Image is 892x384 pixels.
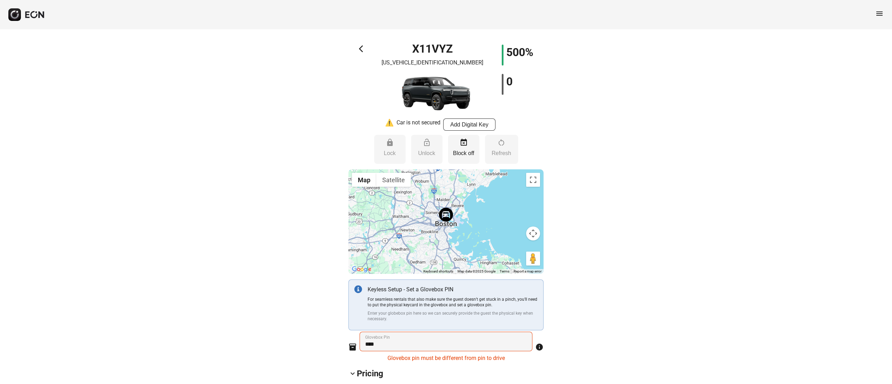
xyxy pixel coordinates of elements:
[368,297,538,308] p: For seamless rentals that also make sure the guest doesn’t get stuck in a pinch, you’ll need to p...
[443,118,495,131] button: Add Digital Key
[350,265,373,274] img: Google
[526,252,540,266] button: Drag Pegman onto the map to open Street View
[460,138,468,147] span: event_busy
[526,173,540,187] button: Toggle fullscreen view
[500,269,509,273] a: Terms (opens in new tab)
[348,343,357,351] span: inventory_2
[506,77,513,86] h1: 0
[382,59,483,67] p: [US_VEHICLE_IDENTIFICATION_NUMBER]
[875,9,884,18] span: menu
[384,70,481,118] img: car
[385,118,394,131] div: ⚠️
[506,48,533,56] h1: 500%
[412,45,453,53] h1: X11VYZ
[350,265,373,274] a: Open this area in Google Maps (opens a new window)
[526,226,540,240] button: Map camera controls
[452,149,476,158] p: Block off
[354,285,362,293] img: info
[376,173,411,187] button: Show satellite imagery
[535,343,544,351] span: info
[365,335,390,340] label: Glovebox Pin
[448,135,479,164] button: Block off
[368,285,538,294] p: Keyless Setup - Set a Glovebox PIN
[360,351,532,362] div: Glovebox pin must be different from pin to drive
[397,118,440,131] div: Car is not secured
[368,310,538,322] p: Enter your globebox pin here so we can securely provide the guest the physical key when necessary.
[357,368,383,379] h2: Pricing
[348,369,357,378] span: keyboard_arrow_down
[423,269,453,274] button: Keyboard shortcuts
[514,269,541,273] a: Report a map error
[352,173,376,187] button: Show street map
[457,269,495,273] span: Map data ©2025 Google
[359,45,367,53] span: arrow_back_ios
